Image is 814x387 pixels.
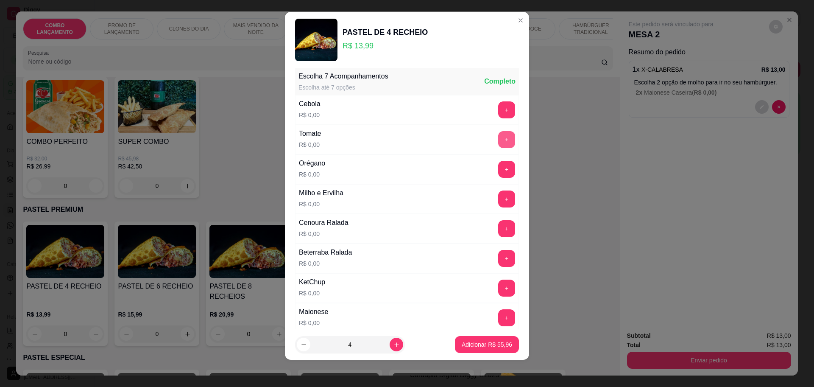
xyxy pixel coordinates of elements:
[390,338,403,351] button: increase-product-quantity
[498,250,515,267] button: add
[299,307,328,317] div: Maionese
[484,76,516,87] div: Completo
[299,259,352,268] p: R$ 0,00
[343,26,428,38] div: PASTEL DE 4 RECHEIO
[462,340,512,349] p: Adicionar R$ 55,96
[343,40,428,52] p: R$ 13,99
[299,158,325,168] div: Orégano
[299,111,321,119] p: R$ 0,00
[295,19,337,61] img: product-image
[297,338,310,351] button: decrease-product-quantity
[299,289,325,297] p: R$ 0,00
[299,99,321,109] div: Cebola
[455,336,519,353] button: Adicionar R$ 55,96
[498,101,515,118] button: add
[298,83,388,92] div: Escolha até 7 opções
[498,161,515,178] button: add
[299,319,328,327] p: R$ 0,00
[299,200,343,208] p: R$ 0,00
[299,277,325,287] div: KetChup
[298,71,388,81] div: Escolha 7 Acompanhamentos
[299,129,321,139] div: Tomate
[498,191,515,208] button: add
[498,280,515,297] button: add
[299,247,352,258] div: Beterraba Ralada
[299,170,325,179] p: R$ 0,00
[498,131,515,148] button: add
[299,230,348,238] p: R$ 0,00
[514,14,527,27] button: Close
[299,140,321,149] p: R$ 0,00
[299,188,343,198] div: Milho e Ervilha
[299,218,348,228] div: Cenoura Ralada
[498,309,515,326] button: add
[498,220,515,237] button: add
